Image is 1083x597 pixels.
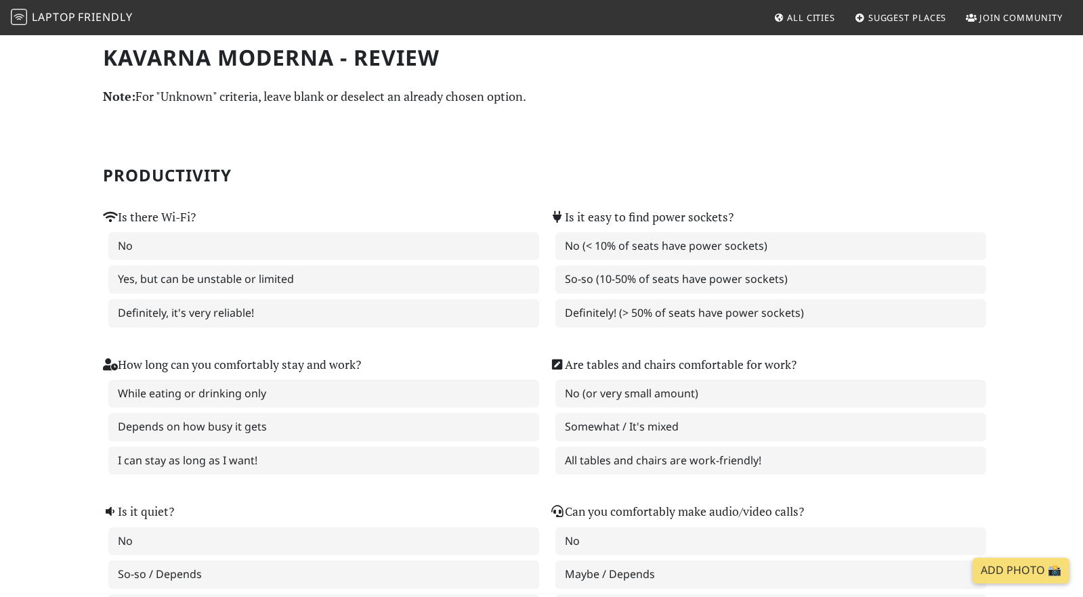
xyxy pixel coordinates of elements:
[108,232,539,261] label: No
[979,12,1063,24] span: Join Community
[555,527,986,556] label: No
[868,12,947,24] span: Suggest Places
[108,380,539,408] label: While eating or drinking only
[550,502,804,521] label: Can you comfortably make audio/video calls?
[78,9,132,24] span: Friendly
[103,355,361,374] label: How long can you comfortably stay and work?
[11,9,27,25] img: LaptopFriendly
[550,208,734,227] label: Is it easy to find power sockets?
[108,527,539,556] label: No
[555,232,986,261] label: No (< 10% of seats have power sockets)
[103,45,981,70] h1: Kavarna Moderna - Review
[108,447,539,475] label: I can stay as long as I want!
[555,447,986,475] label: All tables and chairs are work-friendly!
[555,380,986,408] label: No (or very small amount)
[849,5,952,30] a: Suggest Places
[960,5,1068,30] a: Join Community
[108,265,539,294] label: Yes, but can be unstable or limited
[108,413,539,441] label: Depends on how busy it gets
[103,87,981,106] p: For "Unknown" criteria, leave blank or deselect an already chosen option.
[103,502,174,521] label: Is it quiet?
[550,355,797,374] label: Are tables and chairs comfortable for work?
[108,560,539,589] label: So-so / Depends
[555,413,986,441] label: Somewhat / It's mixed
[555,265,986,294] label: So-so (10-50% of seats have power sockets)
[108,299,539,328] label: Definitely, it's very reliable!
[787,12,835,24] span: All Cities
[11,6,133,30] a: LaptopFriendly LaptopFriendly
[555,299,986,328] label: Definitely! (> 50% of seats have power sockets)
[103,88,135,104] strong: Note:
[768,5,841,30] a: All Cities
[103,208,196,227] label: Is there Wi-Fi?
[555,560,986,589] label: Maybe / Depends
[32,9,76,24] span: Laptop
[973,558,1069,583] a: Add Photo 📸
[103,166,981,185] h2: Productivity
